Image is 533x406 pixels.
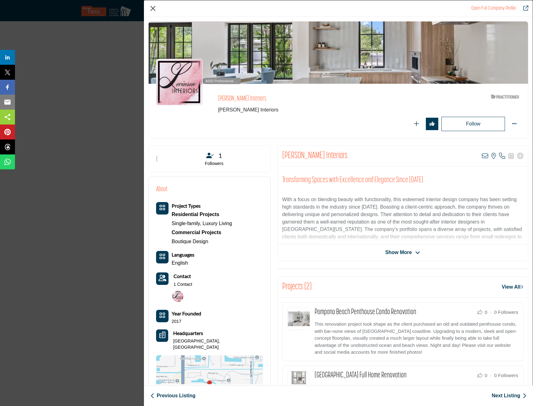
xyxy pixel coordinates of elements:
[492,392,526,399] a: Next Listing
[156,329,168,342] button: Headquarter icon
[288,308,310,330] img: Project Logo - Pompano Beach Penthouse Condo Renovation
[156,202,169,215] button: Category Icon
[205,78,240,84] span: ASID Professional Practitioner
[172,210,232,219] a: Residential Projects
[282,196,523,248] p: With a focus on blending beauty with functionality, this esteemed interior design company has bee...
[172,310,201,317] b: Year Founded
[485,309,487,315] span: 0
[218,151,222,160] span: 1
[166,161,263,167] p: Followers
[172,319,181,325] p: 2017
[218,95,389,103] h2: [PERSON_NAME] Interiors
[494,309,518,315] span: 0 Followers
[502,283,523,291] a: View All
[156,251,169,263] button: Category Icon
[441,117,505,131] button: Redirect to login
[148,4,158,13] button: Close
[282,176,523,185] h2: Transforming Spaces with Excellence and Elegance Since [DATE]
[485,373,487,378] span: 0
[315,321,518,356] p: This renovation project took shape as the client purchased an old and outdated penthouse condo, w...
[173,329,203,337] b: Headquarters
[172,252,194,257] a: Languages
[173,338,263,350] p: [GEOGRAPHIC_DATA], [GEOGRAPHIC_DATA]
[218,106,417,114] span: [PERSON_NAME] Interiors
[174,273,191,279] b: Contact
[385,249,412,256] span: Show More
[288,371,310,393] img: Project Logo - Boynton Beach Full Home Renovation
[156,310,169,322] button: No of member icon
[315,308,416,316] a: Pompano Beach Penthouse Condo Renovation
[156,272,169,285] button: Contact-Employee Icon
[172,221,201,226] a: Single-family,
[519,5,528,12] a: Redirect to mindylevinson
[172,291,183,302] img: Levinson I.
[282,150,348,162] h2: Levinson Interiors
[172,239,208,244] a: Boutique Design
[156,272,169,285] a: Link of redirect to contact page
[172,210,232,219] div: Types of projects range from simple residential renovations to highly complex commercial initiati...
[315,371,407,379] a: [GEOGRAPHIC_DATA] Full Home Renovation
[491,93,519,101] img: ASID Qualified Practitioners
[172,228,232,237] a: Commercial Projects
[282,281,312,293] h2: Projects (2)
[426,118,438,130] button: Redirect to login page
[172,260,188,266] a: English
[150,392,195,399] a: Previous Listing
[156,59,203,106] img: mindylevinson logo
[471,6,516,11] a: Redirect to mindylevinson
[174,281,192,288] a: 1 Contact
[410,118,423,130] button: Redirect to login page
[172,203,201,209] a: Project Types
[494,373,518,378] span: 0 Followers
[202,221,232,226] a: Luxury Living
[174,272,191,280] a: Contact
[172,228,232,237] div: Involve the design, construction, or renovation of spaces used for business purposes such as offi...
[156,184,168,195] h2: About
[508,118,521,130] button: More Options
